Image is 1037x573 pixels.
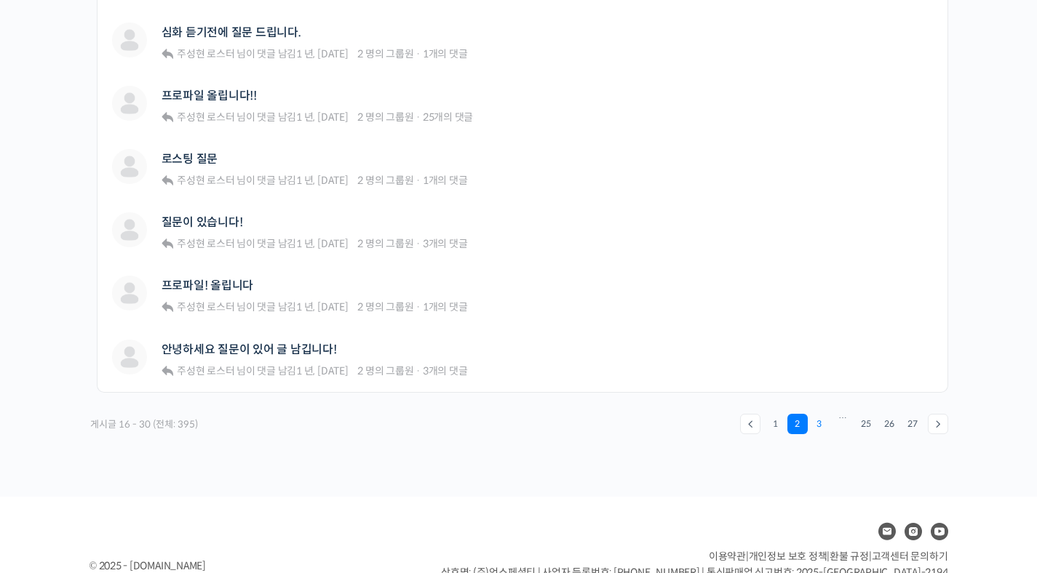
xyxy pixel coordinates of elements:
[177,237,234,250] span: 주성현 로스터
[416,111,421,124] span: ·
[357,237,413,250] span: 2 명의 그룹원
[90,414,199,435] div: 게시글 16 - 30 (전체: 395)
[177,300,234,313] span: 주성현 로스터
[296,364,348,377] a: 1 년, [DATE]
[96,452,188,489] a: 대화
[357,47,413,60] span: 2 명의 그룹원
[175,47,348,60] span: 님이 댓글 남김
[740,414,760,434] a: ←
[175,237,234,250] a: 주성현 로스터
[423,237,468,250] span: 3개의 댓글
[357,364,413,377] span: 2 명의 그룹원
[831,414,854,434] span: …
[423,364,468,377] span: 3개의 댓글
[423,300,468,313] span: 1개의 댓글
[296,300,348,313] a: 1 년, [DATE]
[416,47,421,60] span: ·
[296,111,348,124] a: 1 년, [DATE]
[162,25,301,39] a: 심화 듣기전에 질문 드립니다.
[709,550,746,563] a: 이용약관
[357,111,413,124] span: 2 명의 그룹원
[175,47,234,60] a: 주성현 로스터
[133,475,151,486] span: 대화
[188,452,279,489] a: 설정
[416,237,421,250] span: ·
[809,414,830,434] a: 3
[175,174,348,187] span: 님이 댓글 남김
[46,474,55,486] span: 홈
[766,414,786,434] a: 1
[872,550,948,563] span: 고객센터 문의하기
[177,174,234,187] span: 주성현 로스터
[162,215,243,229] a: 질문이 있습니다!
[175,111,234,124] a: 주성현 로스터
[296,174,348,187] a: 1 년, [DATE]
[175,111,348,124] span: 님이 댓글 남김
[856,414,876,434] a: 25
[162,89,257,103] a: 프로파일 올립니다!!
[902,414,923,434] a: 27
[357,174,413,187] span: 2 명의 그룹원
[175,174,234,187] a: 주성현 로스터
[423,111,473,124] span: 25개의 댓글
[177,47,234,60] span: 주성현 로스터
[175,237,348,250] span: 님이 댓글 남김
[4,452,96,489] a: 홈
[787,414,808,434] span: 2
[175,364,348,377] span: 님이 댓글 남김
[175,300,234,313] a: 주성현 로스터
[423,47,468,60] span: 1개의 댓글
[175,364,234,377] a: 주성현 로스터
[296,237,348,250] a: 1 년, [DATE]
[423,174,468,187] span: 1개의 댓글
[749,550,827,563] a: 개인정보 보호 정책
[162,279,254,292] a: 프로파일! 올립니다
[175,300,348,313] span: 님이 댓글 남김
[177,111,234,124] span: 주성현 로스터
[879,414,899,434] a: 26
[162,342,337,356] a: 안녕하세요 질문이 있어 글 남깁니다!
[225,474,242,486] span: 설정
[177,364,234,377] span: 주성현 로스터
[416,364,421,377] span: ·
[928,414,948,434] a: →
[416,300,421,313] span: ·
[296,47,348,60] a: 1 년, [DATE]
[162,152,218,166] a: 로스팅 질문
[830,550,869,563] a: 환불 규정
[357,300,413,313] span: 2 명의 그룹원
[416,174,421,187] span: ·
